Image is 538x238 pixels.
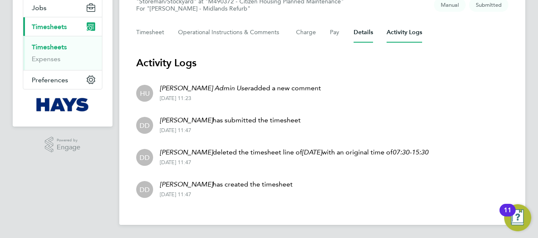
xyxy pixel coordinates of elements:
[23,36,102,70] div: Timesheets
[32,23,67,31] span: Timesheets
[160,179,293,189] p: has created the timesheet
[140,153,150,162] span: DD
[302,148,322,156] em: [DATE]
[136,56,508,70] h3: Activity Logs
[32,55,60,63] a: Expenses
[160,191,293,198] div: [DATE] 11:47
[140,121,150,130] span: DD
[136,85,153,102] div: Hays Admin User
[178,22,283,43] button: Operational Instructions & Comments
[23,70,102,89] button: Preferences
[160,127,301,134] div: [DATE] 11:47
[160,84,250,92] em: [PERSON_NAME] Admin User
[140,185,150,194] span: DD
[160,116,213,124] em: [PERSON_NAME]
[136,181,153,198] div: Daniel Docherty
[354,22,373,43] button: Details
[136,149,153,166] div: Daniel Docherty
[330,22,340,43] button: Pay
[504,210,511,221] div: 11
[160,83,321,93] p: added a new comment
[136,117,153,134] div: Daniel Docherty
[57,137,80,144] span: Powered by
[160,147,428,157] p: deleted the timesheet line of with an original time of
[45,137,81,153] a: Powered byEngage
[136,5,344,12] div: For "[PERSON_NAME] - Midlands Refurb"
[393,148,428,156] em: 07:30-15:30
[160,180,213,188] em: [PERSON_NAME]
[160,115,301,125] p: has submitted the timesheet
[160,95,321,102] div: [DATE] 11:23
[23,17,102,36] button: Timesheets
[23,98,102,111] a: Go to home page
[504,204,531,231] button: Open Resource Center, 11 new notifications
[160,148,213,156] em: [PERSON_NAME]
[387,22,422,43] button: Activity Logs
[296,22,316,43] button: Charge
[32,4,47,12] span: Jobs
[160,159,428,166] div: [DATE] 11:47
[136,22,165,43] button: Timesheet
[36,98,89,111] img: hays-logo-retina.png
[32,43,67,51] a: Timesheets
[57,144,80,151] span: Engage
[140,89,150,98] span: HU
[32,76,68,84] span: Preferences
